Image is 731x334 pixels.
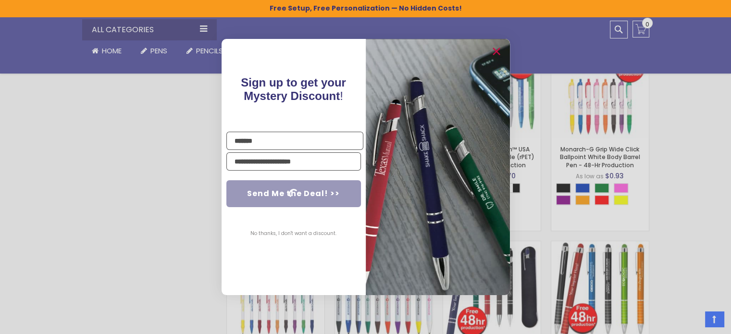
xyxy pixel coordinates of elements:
span: Sign up to get your Mystery Discount [241,76,346,102]
button: Send Me the Deal! >> [226,180,361,207]
span: ! [241,76,346,102]
img: pop-up-image [366,39,510,295]
button: No thanks, I don't want a discount. [246,222,341,246]
button: Close dialog [489,44,504,59]
iframe: Google Customer Reviews [652,308,731,334]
